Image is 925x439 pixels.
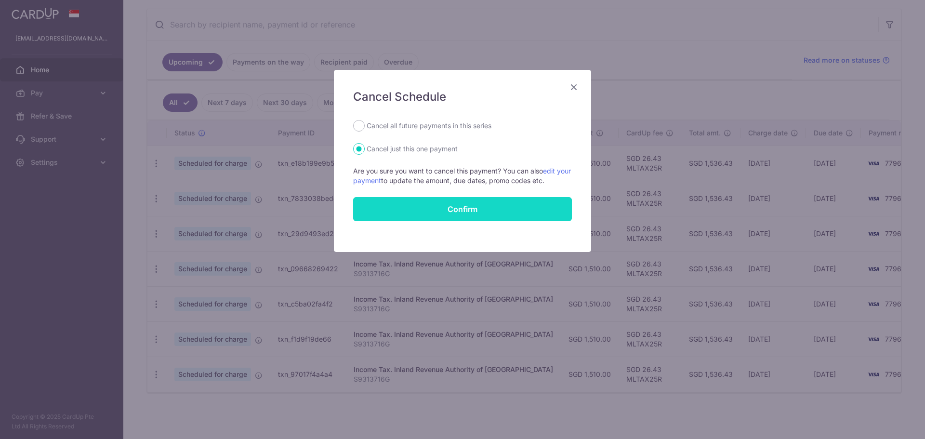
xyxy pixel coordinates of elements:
[568,81,580,93] button: Close
[367,120,491,132] label: Cancel all future payments in this series
[353,166,572,186] p: Are you sure you want to cancel this payment? You can also to update the amount, due dates, promo...
[367,143,458,155] label: Cancel just this one payment
[353,89,572,105] h5: Cancel Schedule
[353,197,572,221] button: Confirm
